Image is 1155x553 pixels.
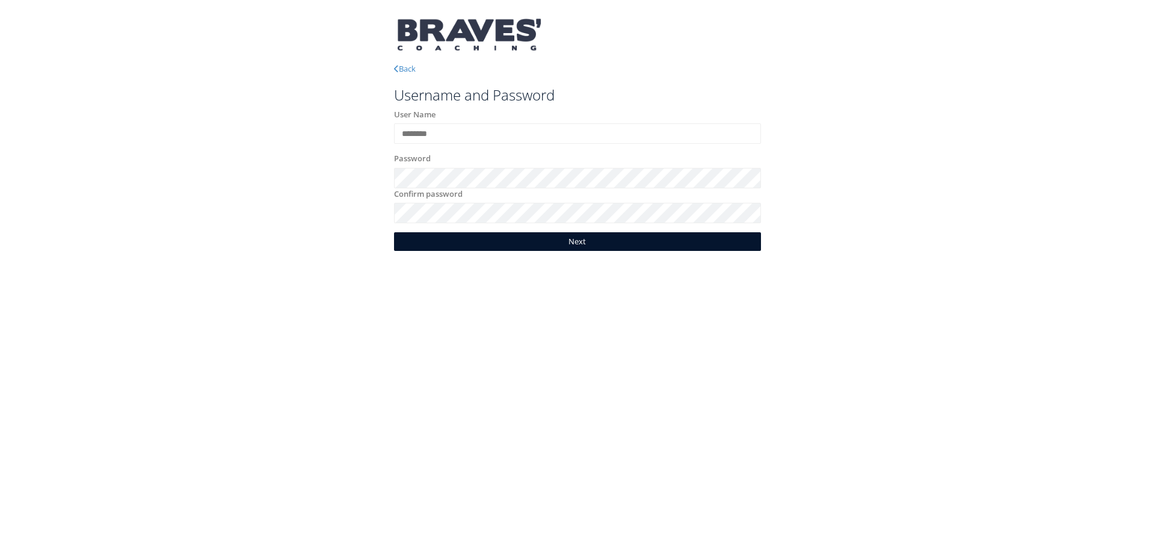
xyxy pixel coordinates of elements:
[394,153,431,165] label: Password
[394,232,761,251] a: Next
[394,109,436,121] label: User Name
[394,63,416,74] a: Back
[394,87,761,103] h3: Username and Password
[394,188,463,200] label: Confirm password
[394,12,544,57] img: braveslogo-blue-website.png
